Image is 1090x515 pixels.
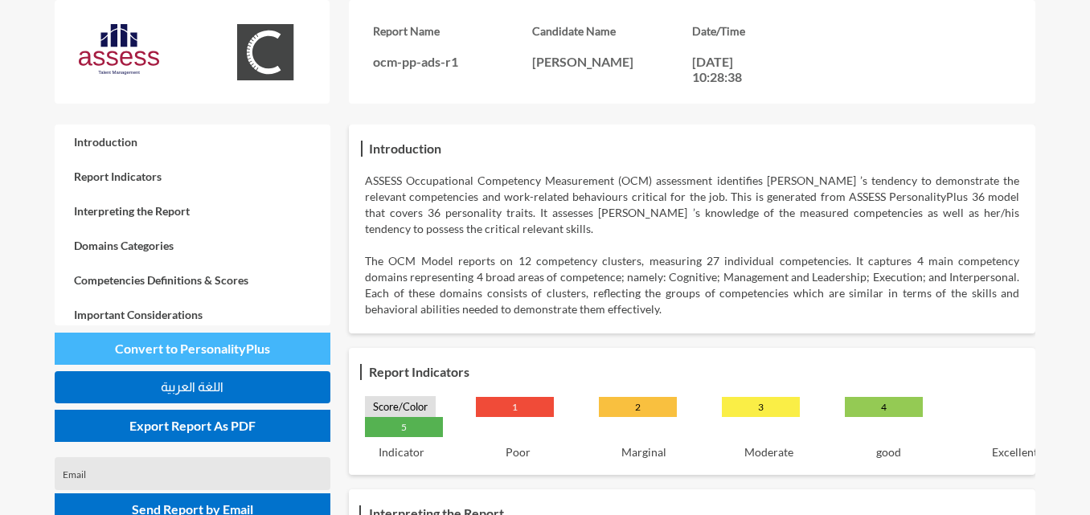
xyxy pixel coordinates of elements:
[373,54,533,69] p: ocm-pp-ads-r1
[115,341,270,356] span: Convert to PersonalityPlus
[55,410,330,442] button: Export Report As PDF
[379,445,424,459] p: Indicator
[129,418,256,433] span: Export Report As PDF
[365,137,445,160] h3: Introduction
[744,445,793,459] p: Moderate
[55,228,330,263] a: Domains Categories
[992,445,1038,459] p: Excellent
[55,333,330,365] button: Convert to PersonalityPlus
[845,397,923,417] p: 4
[532,24,692,38] h3: Candidate Name
[55,159,330,194] a: Report Indicators
[365,417,443,437] p: 5
[365,253,1019,317] p: The OCM Model reports on 12 competency clusters, measuring 27 individual competencies. It capture...
[365,360,473,383] h3: Report Indicators
[79,24,159,75] img: AssessLogoo.svg
[692,24,852,38] h3: Date/Time
[161,380,223,394] span: اللغة العربية
[722,397,800,417] p: 3
[876,445,901,459] p: good
[373,24,533,38] h3: Report Name
[532,54,692,69] p: [PERSON_NAME]
[621,445,666,459] p: Marginal
[599,397,677,417] p: 2
[55,263,330,297] a: Competencies Definitions & Scores
[506,445,531,459] p: Poor
[225,24,305,80] img: OCM.svg
[55,194,330,228] a: Interpreting the Report
[365,396,436,417] p: Score/Color
[476,397,554,417] p: 1
[55,125,330,159] a: Introduction
[55,371,330,403] button: اللغة العربية
[55,297,330,332] a: Important Considerations
[365,173,1019,237] p: ASSESS Occupational Competency Measurement (OCM) assessment identifies [PERSON_NAME] ’s tendency ...
[692,54,764,84] p: [DATE] 10:28:38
